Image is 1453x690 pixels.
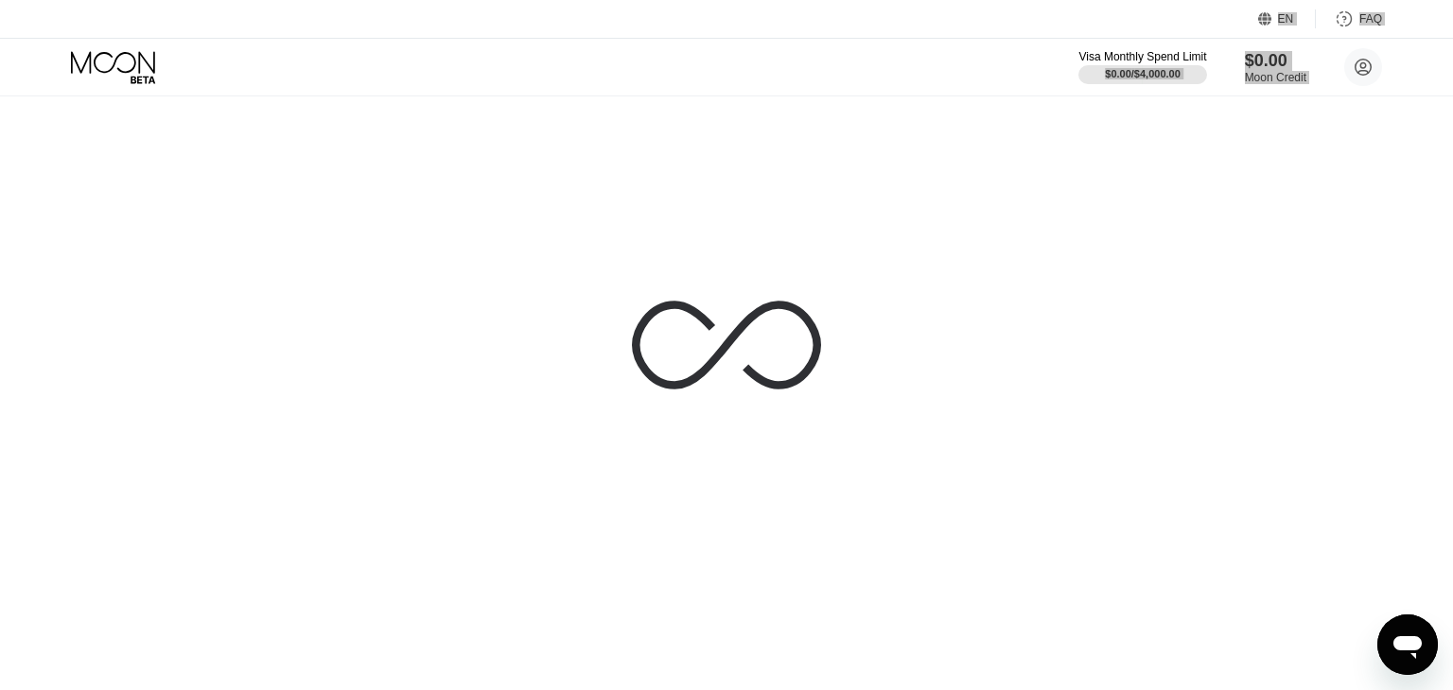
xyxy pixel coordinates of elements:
div: FAQ [1316,9,1382,28]
div: EN [1278,12,1294,26]
div: $0.00 [1245,51,1306,71]
div: $0.00 / $4,000.00 [1105,68,1181,79]
div: Visa Monthly Spend Limit$0.00/$4,000.00 [1078,50,1206,84]
div: EN [1258,9,1316,28]
div: Moon Credit [1245,71,1306,84]
div: FAQ [1359,12,1382,26]
iframe: Bouton de lancement de la fenêtre de messagerie [1377,614,1438,675]
div: $0.00Moon Credit [1245,51,1306,84]
div: Visa Monthly Spend Limit [1078,50,1206,63]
